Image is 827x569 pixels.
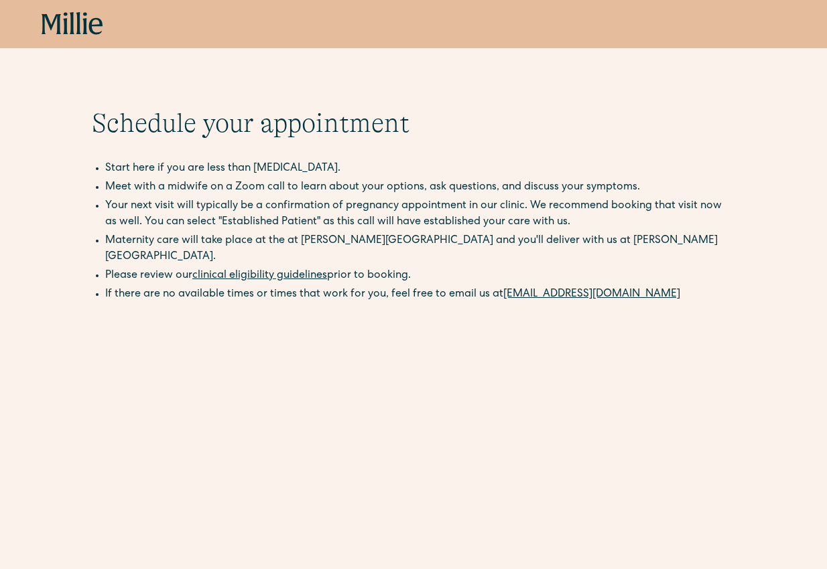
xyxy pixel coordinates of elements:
[105,179,735,195] li: Meet with a midwife on a Zoom call to learn about your options, ask questions, and discuss your s...
[105,268,735,284] li: Please review our prior to booking.
[192,270,327,281] a: clinical eligibility guidelines
[105,287,735,303] li: If there are no available times or times that work for you, feel free to email us at
[503,289,680,300] a: [EMAIL_ADDRESS][DOMAIN_NAME]
[105,161,735,177] li: Start here if you are less than [MEDICAL_DATA].
[92,107,735,139] h1: Schedule your appointment
[105,233,735,265] li: Maternity care will take place at the at [PERSON_NAME][GEOGRAPHIC_DATA] and you'll deliver with u...
[105,198,735,230] li: Your next visit will typically be a confirmation of pregnancy appointment in our clinic. We recom...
